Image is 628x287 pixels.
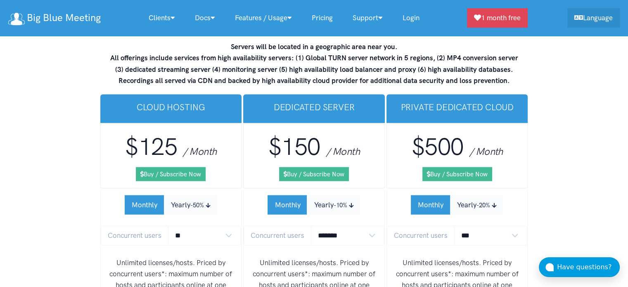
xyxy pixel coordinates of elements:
span: Concurrent users [244,226,311,245]
strong: Servers will be located in a geographic area near you. All offerings include services from high a... [110,43,518,85]
button: Monthly [125,195,164,215]
a: Buy / Subscribe Now [422,167,492,181]
span: $500 [412,133,464,161]
div: Subscription Period [268,195,360,215]
a: 1 month free [467,8,528,28]
a: Buy / Subscribe Now [279,167,349,181]
h3: Cloud Hosting [107,101,235,113]
span: / Month [183,145,216,157]
small: -10% [333,202,347,209]
div: Subscription Period [125,195,217,215]
a: Language [567,8,620,28]
h3: Dedicated Server [250,101,378,113]
a: Docs [185,9,225,27]
span: $150 [268,133,320,161]
a: Clients [139,9,185,27]
span: $125 [125,133,177,161]
button: Monthly [268,195,307,215]
span: / Month [326,145,360,157]
span: / Month [469,145,503,157]
button: Yearly-20% [450,195,503,215]
div: Have questions? [557,262,620,273]
button: Yearly-50% [164,195,217,215]
img: logo [8,13,25,25]
a: Features / Usage [225,9,302,27]
small: -50% [190,202,204,209]
button: Have questions? [539,257,620,277]
span: Concurrent users [387,226,455,245]
a: Support [343,9,393,27]
a: Big Blue Meeting [8,9,101,27]
h3: Private Dedicated Cloud [393,101,521,113]
small: -20% [476,202,490,209]
button: Monthly [411,195,450,215]
a: Pricing [302,9,343,27]
div: Subscription Period [411,195,503,215]
a: Buy / Subscribe Now [136,167,206,181]
a: Login [393,9,429,27]
span: Concurrent users [101,226,168,245]
button: Yearly-10% [307,195,360,215]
